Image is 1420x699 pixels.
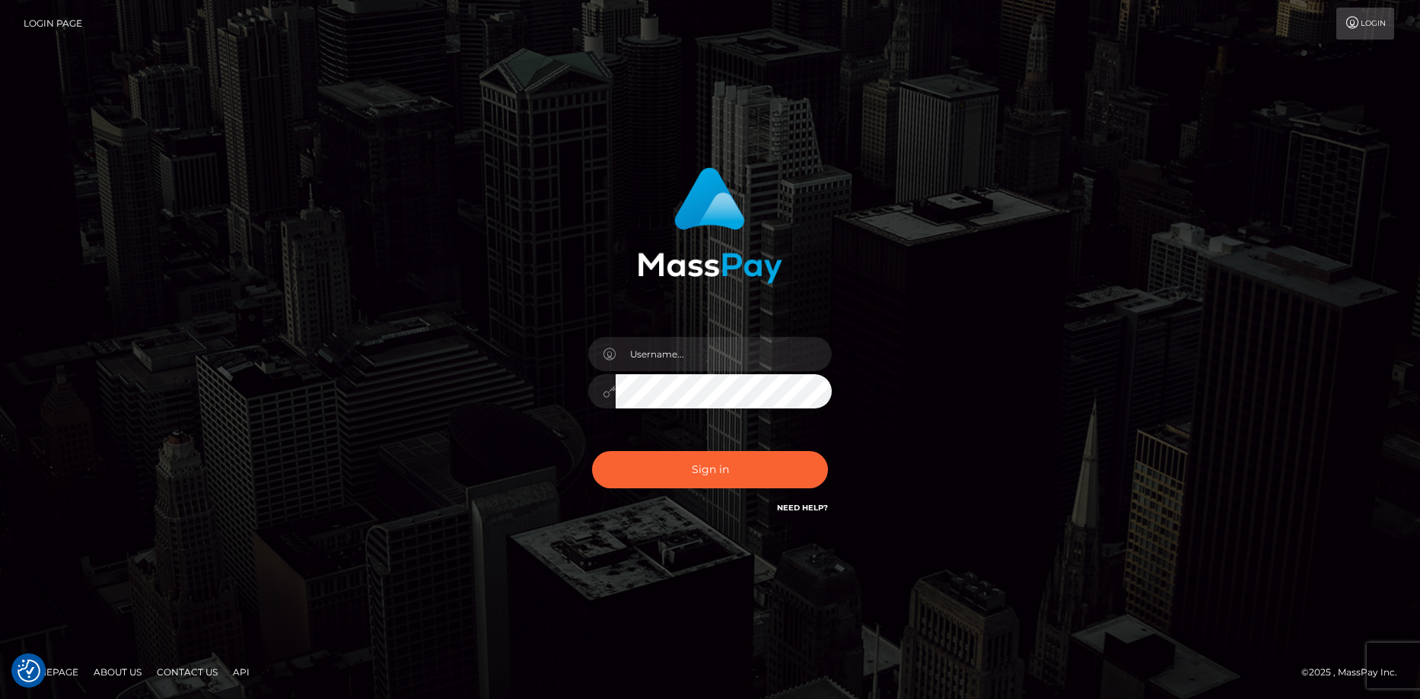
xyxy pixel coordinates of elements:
[18,659,40,682] img: Revisit consent button
[151,660,224,684] a: Contact Us
[88,660,148,684] a: About Us
[592,451,828,488] button: Sign in
[777,503,828,513] a: Need Help?
[638,167,782,284] img: MassPay Login
[18,659,40,682] button: Consent Preferences
[616,337,832,371] input: Username...
[17,660,84,684] a: Homepage
[227,660,256,684] a: API
[1301,664,1409,681] div: © 2025 , MassPay Inc.
[24,8,82,40] a: Login Page
[1336,8,1394,40] a: Login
